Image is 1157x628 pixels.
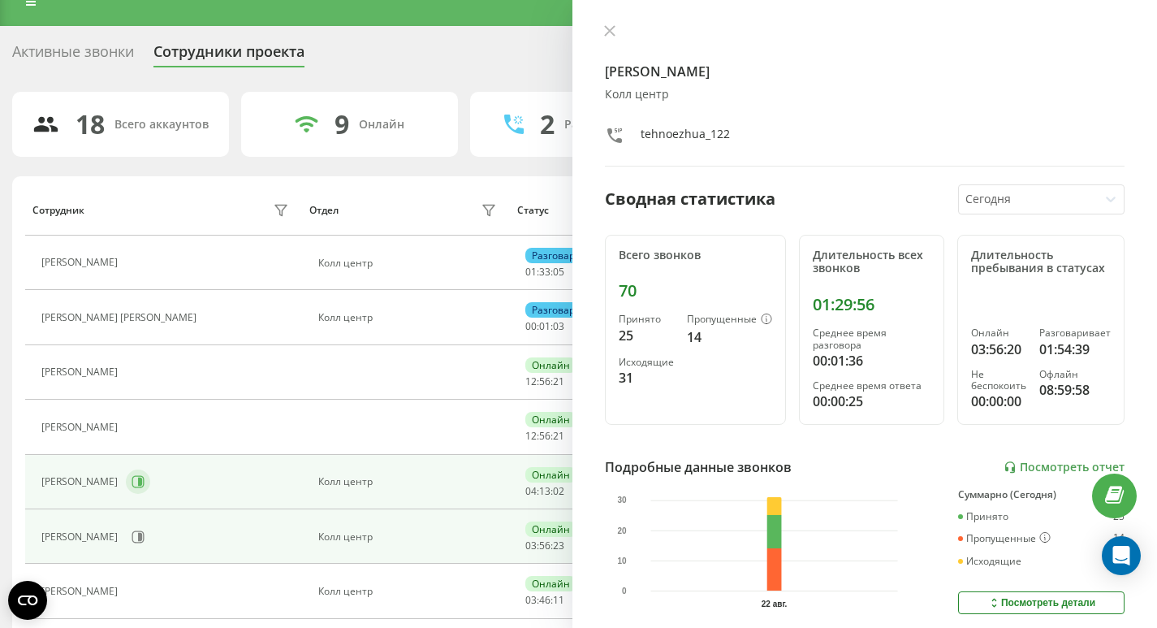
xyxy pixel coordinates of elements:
h4: [PERSON_NAME] [605,62,1125,81]
div: 08:59:58 [1039,380,1111,400]
span: 56 [539,539,550,552]
div: Колл центр [318,258,501,269]
div: [PERSON_NAME] [41,422,122,433]
span: 02 [553,484,564,498]
div: 25 [619,326,674,345]
div: Пропущенные [958,532,1051,545]
div: Онлайн [359,118,404,132]
span: 33 [539,265,550,279]
div: [PERSON_NAME] [PERSON_NAME] [41,312,201,323]
div: Всего звонков [619,249,772,262]
div: 14 [687,327,772,347]
div: Онлайн [525,357,576,373]
div: 00:00:00 [971,392,1026,411]
div: Колл центр [318,586,501,597]
span: 03 [525,539,537,552]
span: 46 [539,593,550,607]
div: Длительность пребывания в статусах [971,249,1111,276]
div: Онлайн [971,327,1026,339]
div: Статус [517,205,549,216]
div: 00:00:25 [813,392,930,411]
span: 12 [525,429,537,443]
div: Онлайн [525,467,576,483]
div: Принято [619,314,674,325]
div: [PERSON_NAME] [41,586,122,597]
button: Посмотреть детали [958,591,1125,614]
div: Разговаривают [564,118,653,132]
div: Разговаривает [525,248,610,263]
div: [PERSON_NAME] [41,476,122,487]
text: 22 авг. [762,600,788,609]
text: 0 [622,587,627,596]
button: Open CMP widget [8,581,47,620]
div: : : [525,266,564,278]
span: 23 [553,539,564,552]
div: : : [525,321,564,332]
div: Онлайн [525,522,576,537]
span: 03 [525,593,537,607]
div: 01:29:56 [813,295,930,314]
div: 03:56:20 [971,340,1026,359]
div: Пропущенные [687,314,772,327]
div: 25 [1113,511,1125,522]
span: 56 [539,429,550,443]
div: Исходящие [619,357,674,368]
div: Колл центр [318,312,501,323]
div: Среднее время ответа [813,380,930,392]
div: [PERSON_NAME] [41,257,122,268]
div: Онлайн [525,576,576,591]
span: 11 [553,593,564,607]
div: Офлайн [1039,369,1111,380]
div: 00:01:36 [813,351,930,370]
div: : : [525,595,564,606]
span: 01 [539,319,550,333]
div: Активные звонки [12,43,134,68]
div: Посмотреть детали [987,596,1095,609]
div: : : [525,486,564,497]
text: 10 [617,557,627,565]
span: 03 [553,319,564,333]
div: Колл центр [605,88,1125,102]
div: [PERSON_NAME] [41,531,122,543]
span: 13 [539,484,550,498]
div: Колл центр [318,476,501,487]
div: [PERSON_NAME] [41,366,122,378]
text: 30 [617,496,627,505]
div: : : [525,376,564,388]
div: Колл центр [318,531,501,543]
div: Не беспокоить [971,369,1026,392]
div: Разговаривает [525,302,610,318]
div: Длительность всех звонков [813,249,930,276]
div: 2 [540,109,555,140]
div: 70 [619,281,772,301]
div: tehnoezhua_122 [641,126,730,149]
span: 00 [525,319,537,333]
div: 14 [1113,532,1125,545]
div: : : [525,540,564,552]
span: 21 [553,375,564,388]
div: Среднее время разговора [813,327,930,351]
span: 01 [525,265,537,279]
div: Сотрудник [32,205,84,216]
div: Суммарно (Сегодня) [958,489,1125,500]
a: Посмотреть отчет [1004,461,1125,474]
div: Отдел [309,205,339,216]
span: 05 [553,265,564,279]
text: 20 [617,526,627,535]
div: Разговаривает [1039,327,1111,339]
div: : : [525,431,564,442]
div: Open Intercom Messenger [1102,536,1141,575]
span: 56 [539,375,550,388]
span: 21 [553,429,564,443]
div: Сводная статистика [605,187,775,211]
span: 04 [525,484,537,498]
div: Всего аккаунтов [114,118,209,132]
div: Сотрудники проекта [153,43,304,68]
div: Онлайн [525,412,576,427]
div: Подробные данные звонков [605,457,792,477]
div: 9 [335,109,349,140]
div: 18 [76,109,105,140]
div: Принято [958,511,1008,522]
span: 12 [525,375,537,388]
div: 01:54:39 [1039,340,1111,359]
